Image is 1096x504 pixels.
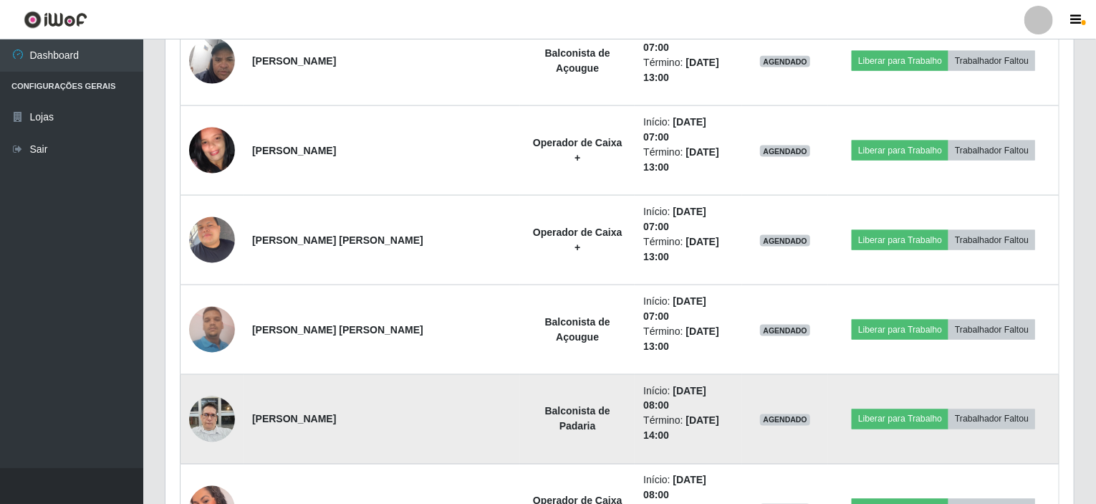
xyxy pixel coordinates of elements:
span: AGENDADO [760,56,810,67]
strong: Operador de Caixa + [533,137,622,163]
button: Liberar para Trabalho [852,230,948,250]
strong: Balconista de Padaria [545,406,610,432]
strong: [PERSON_NAME] [252,145,336,156]
button: Trabalhador Faltou [948,230,1035,250]
strong: [PERSON_NAME] [252,414,336,425]
button: Trabalhador Faltou [948,141,1035,161]
strong: Balconista de Açougue [545,47,610,74]
button: Trabalhador Faltou [948,409,1035,429]
img: 1734154515134.jpeg [189,209,235,270]
li: Início: [643,25,734,55]
button: Trabalhador Faltou [948,320,1035,340]
li: Início: [643,115,734,145]
li: Término: [643,414,734,444]
strong: [PERSON_NAME] [PERSON_NAME] [252,234,423,246]
li: Término: [643,234,734,265]
img: CoreUI Logo [24,11,87,29]
strong: Operador de Caixa + [533,227,622,253]
button: Liberar para Trabalho [852,51,948,71]
li: Término: [643,324,734,354]
img: 1758802136118.jpeg [189,389,235,450]
time: [DATE] 08:00 [643,385,706,412]
img: 1759198636369.jpeg [189,20,235,102]
li: Início: [643,204,734,234]
button: Trabalhador Faltou [948,51,1035,71]
span: AGENDADO [760,235,810,247]
strong: Balconista de Açougue [545,316,610,343]
button: Liberar para Trabalho [852,320,948,340]
span: AGENDADO [760,325,810,336]
time: [DATE] 07:00 [643,116,706,143]
li: Início: [643,294,734,324]
span: AGENDADO [760,146,810,157]
time: [DATE] 07:00 [643,295,706,322]
li: Início: [643,473,734,503]
button: Liberar para Trabalho [852,409,948,429]
strong: [PERSON_NAME] [252,55,336,67]
time: [DATE] 07:00 [643,206,706,232]
li: Término: [643,145,734,175]
li: Término: [643,55,734,85]
button: Liberar para Trabalho [852,141,948,161]
img: 1747319122183.jpeg [189,299,235,360]
span: AGENDADO [760,414,810,426]
strong: [PERSON_NAME] [PERSON_NAME] [252,324,423,336]
li: Início: [643,384,734,414]
img: 1701891502546.jpeg [189,100,235,201]
time: [DATE] 08:00 [643,475,706,501]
